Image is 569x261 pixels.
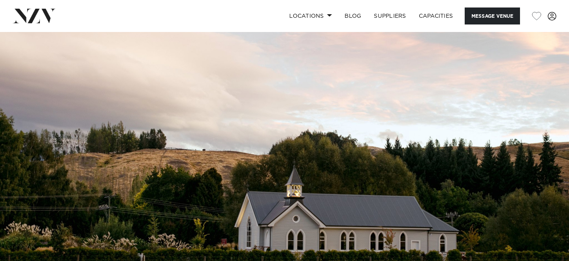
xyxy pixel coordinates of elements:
[13,9,56,23] img: nzv-logo.png
[283,8,338,24] a: Locations
[367,8,412,24] a: SUPPLIERS
[413,8,460,24] a: Capacities
[338,8,367,24] a: BLOG
[465,8,520,24] button: Message Venue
